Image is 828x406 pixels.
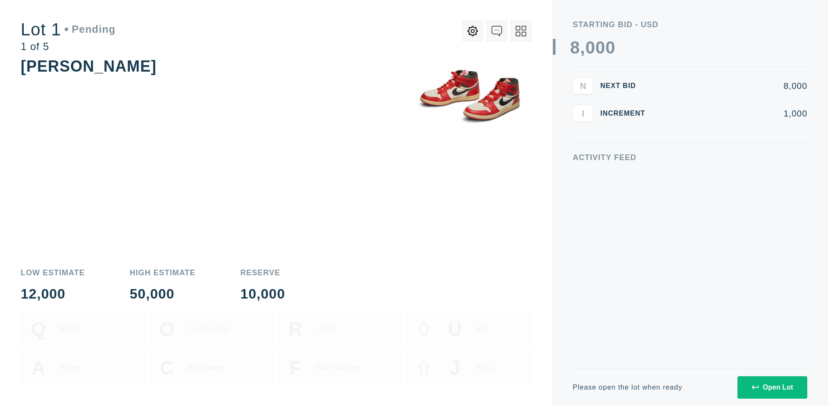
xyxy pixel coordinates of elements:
div: 10,000 [240,287,285,301]
button: I [573,105,593,122]
div: 50,000 [130,287,196,301]
div: 0 [605,39,615,56]
div: 1 of 5 [21,41,116,52]
div: Activity Feed [573,154,807,161]
div: High Estimate [130,269,196,277]
div: Increment [600,110,652,117]
div: Lot 1 [21,21,116,38]
button: N [573,77,593,94]
div: Please open the lot when ready [573,384,682,391]
div: 12,000 [21,287,85,301]
div: 0 [585,39,595,56]
button: Open Lot [737,376,807,399]
div: 0 [596,39,605,56]
div: Low Estimate [21,269,85,277]
span: N [580,81,586,91]
div: Next Bid [600,82,652,89]
div: Open Lot [752,384,793,391]
span: I [582,108,584,118]
div: 1,000 [659,109,807,118]
div: Pending [65,24,116,35]
div: 8 [570,39,580,56]
div: Reserve [240,269,285,277]
div: Starting Bid - USD [573,21,807,28]
div: 8,000 [659,82,807,90]
div: [PERSON_NAME] [21,57,157,75]
div: , [580,39,585,211]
